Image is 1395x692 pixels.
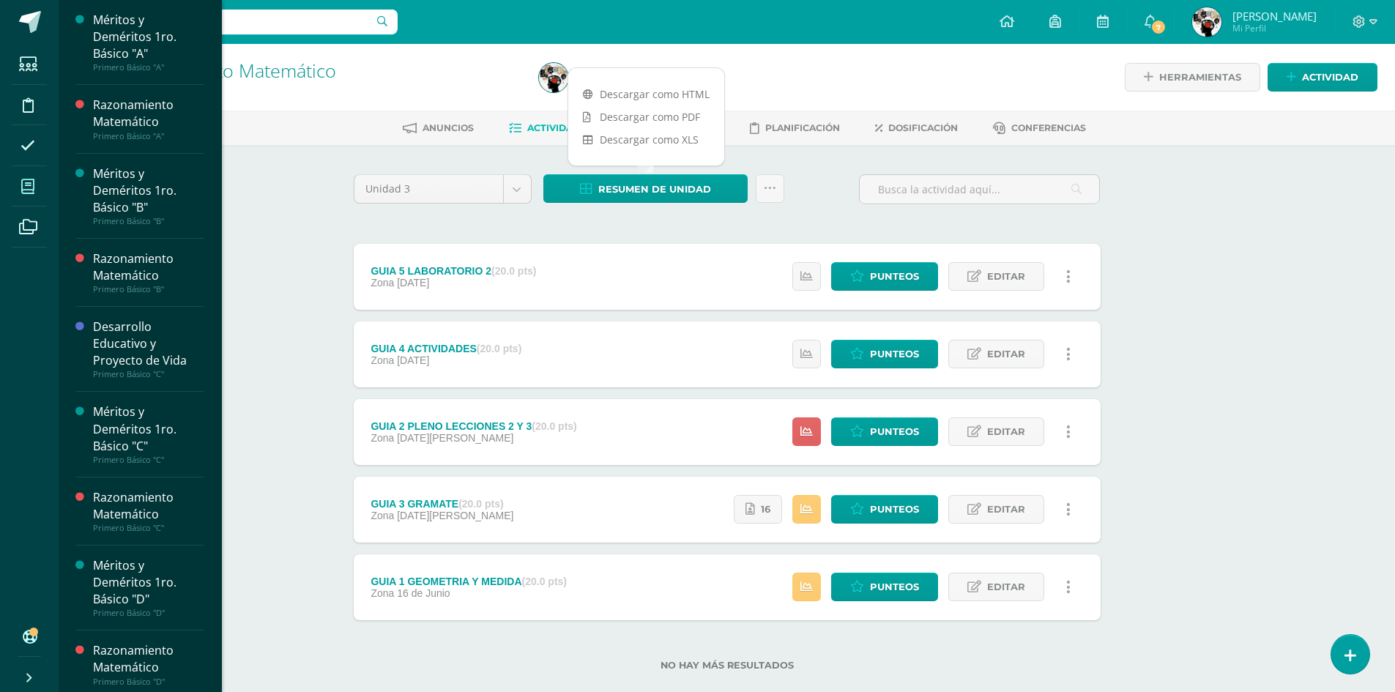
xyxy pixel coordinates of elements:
[93,131,204,141] div: Primero Básico "A"
[93,284,204,294] div: Primero Básico "B"
[987,573,1025,600] span: Editar
[397,587,450,599] span: 16 de Junio
[1125,63,1260,92] a: Herramientas
[831,495,938,524] a: Punteos
[93,165,204,226] a: Méritos y Deméritos 1ro. Básico "B"Primero Básico "B"
[987,263,1025,290] span: Editar
[987,341,1025,368] span: Editar
[397,354,429,366] span: [DATE]
[543,174,748,203] a: Resumen de unidad
[1192,7,1221,37] img: 6048ae9c2eba16dcb25a041118cbde53.png
[397,277,429,289] span: [DATE]
[93,455,204,465] div: Primero Básico "C"
[371,354,394,366] span: Zona
[93,403,204,464] a: Méritos y Deméritos 1ro. Básico "C"Primero Básico "C"
[870,263,919,290] span: Punteos
[93,165,204,216] div: Méritos y Deméritos 1ro. Básico "B"
[598,176,711,203] span: Resumen de unidad
[68,10,398,34] input: Busca un usuario...
[114,58,336,83] a: Razonamiento Matemático
[371,343,521,354] div: GUIA 4 ACTIVIDADES
[870,496,919,523] span: Punteos
[403,116,474,140] a: Anuncios
[93,642,204,676] div: Razonamiento Matemático
[734,495,782,524] a: 16
[93,489,204,523] div: Razonamiento Matemático
[870,418,919,445] span: Punteos
[993,116,1086,140] a: Conferencias
[765,122,840,133] span: Planificación
[1232,22,1317,34] span: Mi Perfil
[93,250,204,294] a: Razonamiento MatemáticoPrimero Básico "B"
[761,496,770,523] span: 16
[371,277,394,289] span: Zona
[93,62,204,72] div: Primero Básico "A"
[114,81,521,94] div: Tercero Básico 'A'
[93,12,204,72] a: Méritos y Deméritos 1ro. Básico "A"Primero Básico "A"
[93,642,204,686] a: Razonamiento MatemáticoPrimero Básico "D"
[568,83,724,105] a: Descargar como HTML
[831,340,938,368] a: Punteos
[987,496,1025,523] span: Editar
[93,369,204,379] div: Primero Básico "C"
[371,265,536,277] div: GUIA 5 LABORATORIO 2
[860,175,1099,204] input: Busca la actividad aquí...
[371,498,513,510] div: GUIA 3 GRAMATE
[93,319,204,379] a: Desarrollo Educativo y Proyecto de VidaPrimero Básico "C"
[888,122,958,133] span: Dosificación
[1011,122,1086,133] span: Conferencias
[750,116,840,140] a: Planificación
[1302,64,1358,91] span: Actividad
[371,420,576,432] div: GUIA 2 PLENO LECCIONES 2 Y 3
[93,557,204,618] a: Méritos y Deméritos 1ro. Básico "D"Primero Básico "D"
[831,573,938,601] a: Punteos
[93,97,204,130] div: Razonamiento Matemático
[831,417,938,446] a: Punteos
[93,608,204,618] div: Primero Básico "D"
[93,250,204,284] div: Razonamiento Matemático
[1150,19,1167,35] span: 7
[870,573,919,600] span: Punteos
[539,63,568,92] img: 6048ae9c2eba16dcb25a041118cbde53.png
[365,175,492,203] span: Unidad 3
[1268,63,1377,92] a: Actividad
[397,510,513,521] span: [DATE][PERSON_NAME]
[354,660,1101,671] label: No hay más resultados
[93,319,204,369] div: Desarrollo Educativo y Proyecto de Vida
[527,122,592,133] span: Actividades
[1232,9,1317,23] span: [PERSON_NAME]
[354,175,531,203] a: Unidad 3
[509,116,592,140] a: Actividades
[93,523,204,533] div: Primero Básico "C"
[1159,64,1241,91] span: Herramientas
[532,420,576,432] strong: (20.0 pts)
[371,510,394,521] span: Zona
[831,262,938,291] a: Punteos
[477,343,521,354] strong: (20.0 pts)
[423,122,474,133] span: Anuncios
[93,403,204,454] div: Méritos y Deméritos 1ro. Básico "C"
[568,128,724,151] a: Descargar como XLS
[870,341,919,368] span: Punteos
[875,116,958,140] a: Dosificación
[93,677,204,687] div: Primero Básico "D"
[491,265,536,277] strong: (20.0 pts)
[371,432,394,444] span: Zona
[458,498,503,510] strong: (20.0 pts)
[371,576,567,587] div: GUIA 1 GEOMETRIA Y MEDIDA
[93,97,204,141] a: Razonamiento MatemáticoPrimero Básico "A"
[93,12,204,62] div: Méritos y Deméritos 1ro. Básico "A"
[522,576,567,587] strong: (20.0 pts)
[114,60,521,81] h1: Razonamiento Matemático
[371,587,394,599] span: Zona
[568,105,724,128] a: Descargar como PDF
[987,418,1025,445] span: Editar
[397,432,513,444] span: [DATE][PERSON_NAME]
[93,216,204,226] div: Primero Básico "B"
[93,489,204,533] a: Razonamiento MatemáticoPrimero Básico "C"
[93,557,204,608] div: Méritos y Deméritos 1ro. Básico "D"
